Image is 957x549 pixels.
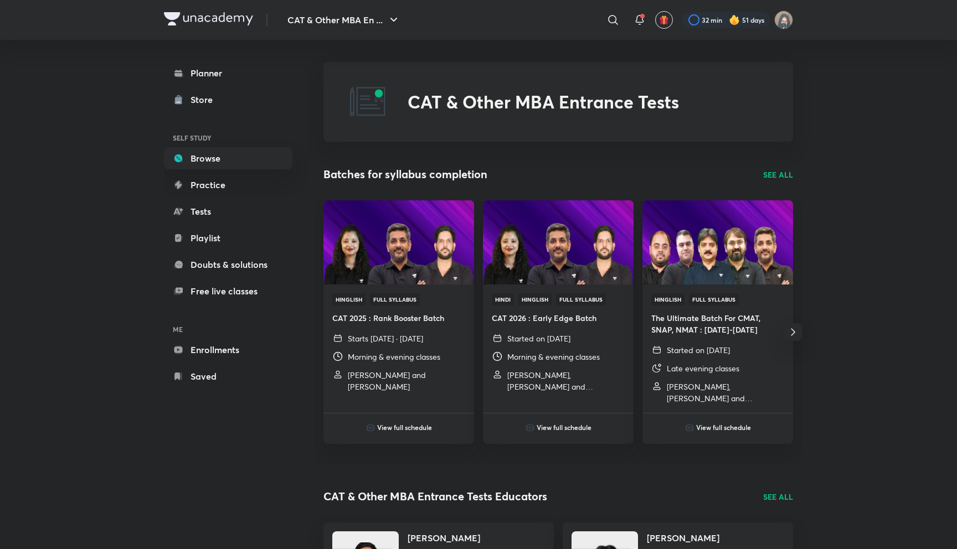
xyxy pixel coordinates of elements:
[507,333,570,344] p: Started on [DATE]
[647,531,719,545] h4: [PERSON_NAME]
[763,491,793,503] a: SEE ALL
[281,9,407,31] button: CAT & Other MBA En ...
[507,351,600,362] p: Morning & evening classes
[370,293,420,305] span: Full Syllabus
[483,200,634,401] a: ThumbnailHindiHinglishFull SyllabusCAT 2026 : Early Edge BatchStarted on [DATE]Morning & evening ...
[685,423,694,432] img: play
[323,488,547,505] h3: CAT & Other MBA Entrance Tests Educators
[667,381,784,404] p: Lokesh Agarwal, Ronakkumar Shah and Amit Deepak Rohra
[518,293,552,305] span: Hinglish
[191,93,219,106] div: Store
[164,62,292,84] a: Planner
[164,280,292,302] a: Free live classes
[164,128,292,147] h6: SELF STUDY
[774,11,793,29] img: Jarul Jangid
[323,166,487,183] h2: Batches for syllabus completion
[323,200,474,401] a: ThumbnailHinglishFull SyllabusCAT 2025 : Rank Booster BatchStarts [DATE] · [DATE]Morning & evenin...
[507,369,625,392] p: Ravi Kumar, Saral Nashier and Alpa Sharma
[377,422,432,432] h6: View full schedule
[526,423,534,432] img: play
[348,369,465,392] p: Saral Nashier and Alpa Sharma
[659,15,669,25] img: avatar
[492,293,514,305] span: Hindi
[667,344,730,356] p: Started on [DATE]
[667,362,739,374] p: Late evening classes
[651,312,784,335] h4: The Ultimate Batch For CMAT, SNAP, NMAT : [DATE]-[DATE]
[164,147,292,169] a: Browse
[164,89,292,111] a: Store
[332,312,465,324] h4: CAT 2025 : Rank Booster Batch
[366,423,375,432] img: play
[350,84,385,120] img: CAT & Other MBA Entrance Tests
[481,199,635,285] img: Thumbnail
[408,91,679,112] h2: CAT & Other MBA Entrance Tests
[164,253,292,276] a: Doubts & solutions
[164,365,292,387] a: Saved
[164,227,292,249] a: Playlist
[729,14,740,25] img: streak
[164,339,292,361] a: Enrollments
[348,333,423,344] p: Starts [DATE] · [DATE]
[651,293,685,305] span: Hinglish
[164,174,292,196] a: Practice
[641,199,794,285] img: Thumbnail
[492,312,625,324] h4: CAT 2026 : Early Edge Batch
[537,422,591,432] h6: View full schedule
[164,320,292,339] h6: ME
[689,293,739,305] span: Full Syllabus
[696,422,751,432] h6: View full schedule
[763,169,793,180] a: SEE ALL
[164,12,253,28] a: Company Logo
[655,11,673,29] button: avatar
[642,200,793,413] a: ThumbnailHinglishFull SyllabusThe Ultimate Batch For CMAT, SNAP, NMAT : [DATE]-[DATE]Started on [...
[164,200,292,222] a: Tests
[408,531,480,545] h4: [PERSON_NAME]
[556,293,606,305] span: Full Syllabus
[332,293,366,305] span: Hinglish
[164,12,253,25] img: Company Logo
[322,199,475,285] img: Thumbnail
[348,351,440,362] p: Morning & evening classes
